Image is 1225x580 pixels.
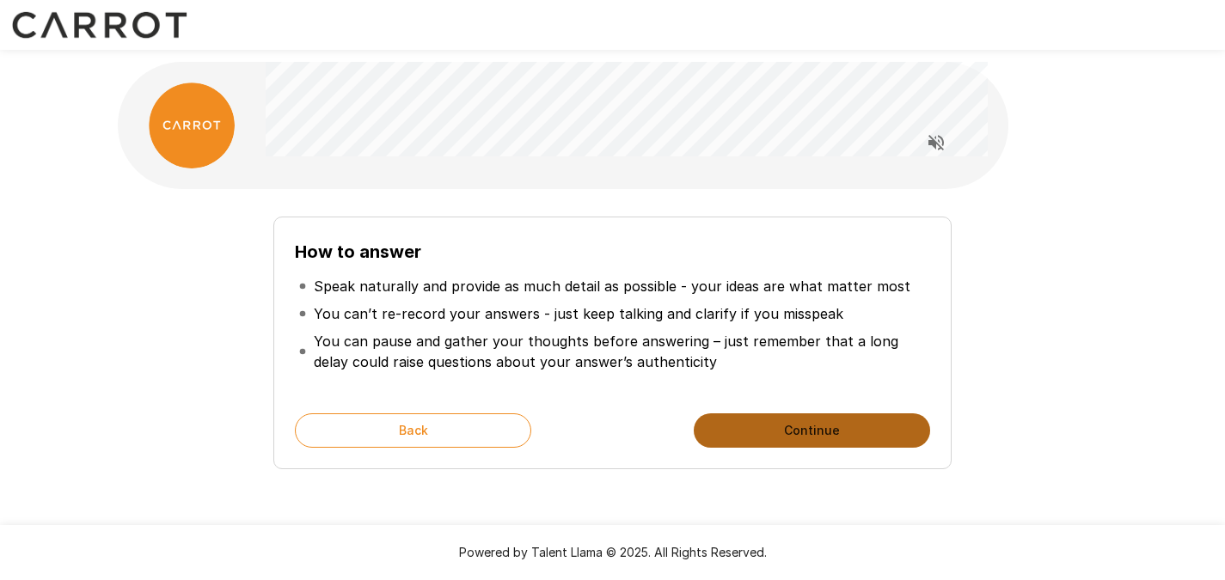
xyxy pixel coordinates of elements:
button: Read questions aloud [919,125,953,160]
p: Speak naturally and provide as much detail as possible - your ideas are what matter most [314,276,910,296]
img: carrot_logo.png [149,82,235,168]
p: You can pause and gather your thoughts before answering – just remember that a long delay could r... [314,331,926,372]
button: Back [295,413,531,448]
button: Continue [694,413,930,448]
p: Powered by Talent Llama © 2025. All Rights Reserved. [21,544,1204,561]
b: How to answer [295,241,421,262]
p: You can’t re-record your answers - just keep talking and clarify if you misspeak [314,303,843,324]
